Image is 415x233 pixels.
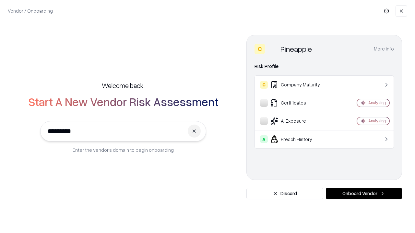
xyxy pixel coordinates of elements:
div: C [255,44,265,54]
div: Analyzing [368,118,386,124]
h5: Welcome back, [102,81,145,90]
div: C [260,81,268,89]
div: AI Exposure [260,117,338,125]
div: Pineapple [280,44,312,54]
img: Pineapple [267,44,278,54]
div: Company Maturity [260,81,338,89]
button: Discard [246,188,323,199]
h2: Start A New Vendor Risk Assessment [28,95,219,108]
p: Enter the vendor’s domain to begin onboarding [73,147,174,153]
div: Analyzing [368,100,386,105]
button: Onboard Vendor [326,188,402,199]
button: More info [374,43,394,55]
div: Risk Profile [255,62,394,70]
div: A [260,135,268,143]
div: Breach History [260,135,338,143]
p: Vendor / Onboarding [8,7,53,14]
div: Certificates [260,99,338,107]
